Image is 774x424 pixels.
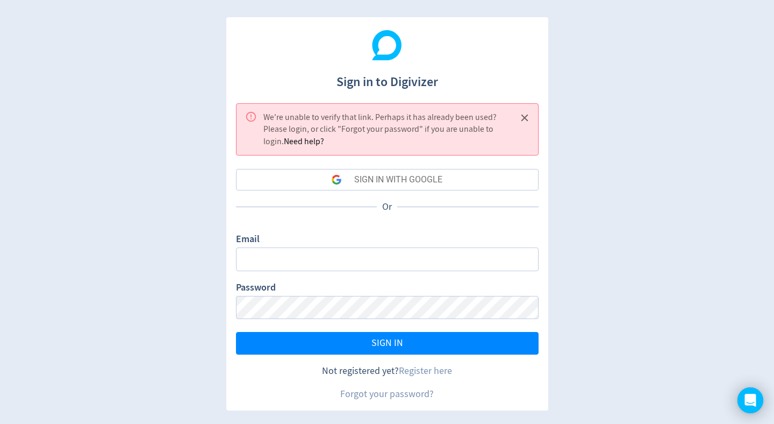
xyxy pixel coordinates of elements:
span: SIGN IN [371,338,403,348]
div: We're unable to verify that link. Perhaps it has already been used? Please login, or click "Forgo... [263,107,508,152]
a: Forgot your password? [340,388,434,400]
span: Need help? [284,136,324,147]
button: Close [516,109,534,127]
p: Or [377,200,397,214]
img: Digivizer Logo [372,30,402,60]
button: SIGN IN [236,332,539,355]
a: Register here [399,365,452,377]
div: Open Intercom Messenger [737,387,763,413]
div: Not registered yet? [236,364,539,378]
button: SIGN IN WITH GOOGLE [236,169,539,190]
div: SIGN IN WITH GOOGLE [354,169,442,190]
label: Password [236,281,276,296]
label: Email [236,232,260,248]
h1: Sign in to Digivizer [236,63,539,91]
